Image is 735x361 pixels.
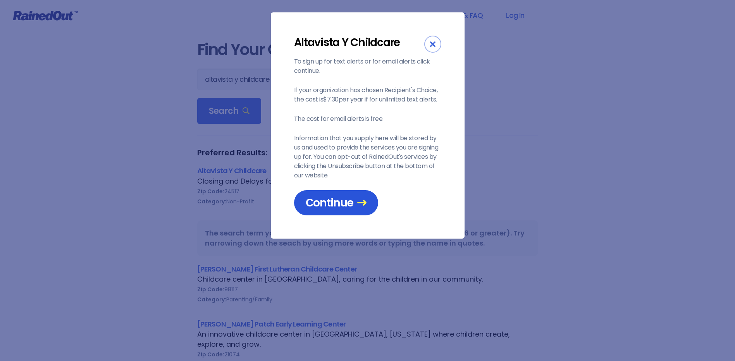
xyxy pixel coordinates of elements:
p: If your organization has chosen Recipient's Choice, the cost is $7.30 per year if for unlimited t... [294,86,441,104]
div: Close [424,36,441,53]
p: To sign up for text alerts or for email alerts click continue. [294,57,441,76]
p: Information that you supply here will be stored by us and used to provide the services you are si... [294,134,441,180]
span: Continue [306,196,367,210]
p: The cost for email alerts is free. [294,114,441,124]
div: Altavista Y Childcare [294,36,424,49]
